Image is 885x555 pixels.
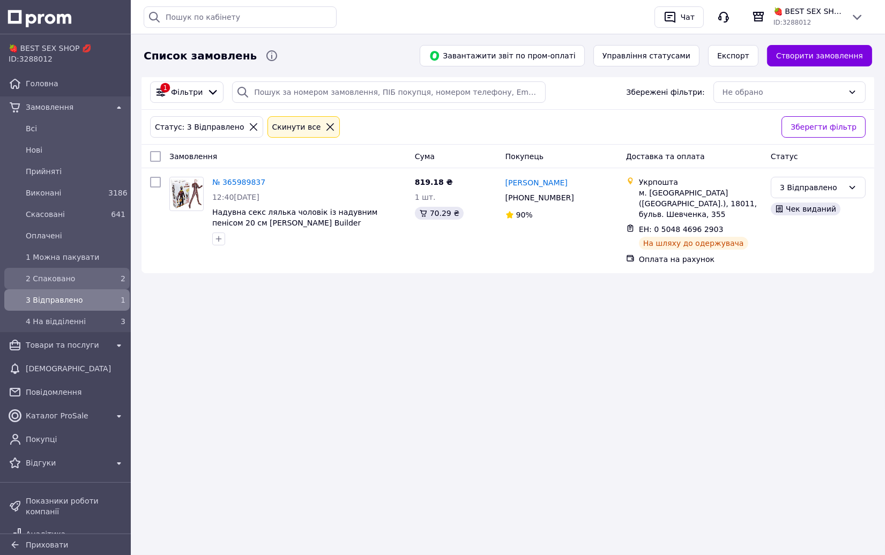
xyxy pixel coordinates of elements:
span: Товари та послуги [26,340,108,350]
span: 🍓 BEST SEX SHOP 💋 [774,6,842,17]
span: [PHONE_NUMBER] [505,193,574,202]
span: Замовлення [169,152,217,161]
span: Покупці [26,434,125,445]
input: Пошук по кабінету [144,6,337,28]
div: Укрпошта [639,177,762,187]
span: 2 [121,274,125,283]
span: 3 [121,317,125,326]
button: Експорт [708,45,758,66]
span: Приховати [26,541,68,549]
span: Відгуки [26,457,108,468]
span: Доставка та оплата [626,152,705,161]
span: 4 На відділенні [26,316,104,327]
button: Чат [655,6,704,28]
span: Виконані [26,187,104,198]
div: Cкинути все [270,121,323,133]
img: Фото товару [170,179,203,209]
span: 🍓 BEST SEX SHOP 💋 [9,43,125,54]
span: Скасовані [26,209,104,220]
div: 3 Відправлено [780,182,844,193]
span: 90% [516,211,533,219]
span: 12:40[DATE] [212,193,259,201]
span: Замовлення [26,102,108,112]
span: Фільтри [171,87,203,97]
a: [PERSON_NAME] [505,177,568,188]
button: Управління статусами [593,45,700,66]
a: Фото товару [169,177,204,211]
button: Зберегти фільтр [782,116,866,138]
span: 819.18 ₴ [415,178,453,186]
div: Чек виданий [771,202,841,215]
span: 1 [121,296,125,304]
span: Каталог ProSale [26,410,108,421]
div: 70.29 ₴ [415,207,464,220]
span: Покупець [505,152,544,161]
span: ID: 3288012 [774,19,811,26]
span: Cума [415,152,435,161]
input: Пошук за номером замовлення, ПІБ покупця, номером телефону, Email, номером накладної [232,81,545,103]
span: 3 Відправлено [26,295,104,305]
span: Нові [26,145,125,155]
span: Показники роботи компанії [26,496,125,517]
a: № 365989837 [212,178,265,186]
span: Збережені фільтри: [626,87,704,97]
span: 1 Можна пакувати [26,252,125,262]
div: На шляху до одержувача [639,237,748,250]
span: ЕН: 0 5048 4696 2903 [639,225,724,234]
span: Повідомлення [26,387,125,397]
span: 641 [111,210,125,219]
span: Всi [26,123,125,134]
div: Статус: 3 Відправлено [153,121,247,133]
span: 1 шт. [415,193,436,201]
div: Чат [679,9,697,25]
span: Статус [771,152,798,161]
span: [DEMOGRAPHIC_DATA] [26,363,125,374]
span: Аналітика [26,529,108,539]
div: Не обрано [723,86,844,98]
a: Надувна секс лялька чоловік із надувним пенісом 20 см [PERSON_NAME] Builder [DEMOGRAPHIC_DATA] Doll [212,208,377,238]
span: Оплачені [26,230,125,241]
span: 3186 [108,189,128,197]
span: Зберегти фільтр [791,121,857,133]
span: Головна [26,78,125,89]
span: 2 Спаковано [26,273,104,284]
span: ID: 3288012 [9,55,53,63]
span: Список замовлень [144,48,257,64]
a: Створити замовлення [767,45,872,66]
button: Завантажити звіт по пром-оплаті [420,45,585,66]
div: м. [GEOGRAPHIC_DATA] ([GEOGRAPHIC_DATA].), 18011, бульв. Шевченка, 355 [639,187,762,220]
span: Прийняті [26,166,125,177]
div: Оплата на рахунок [639,254,762,265]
